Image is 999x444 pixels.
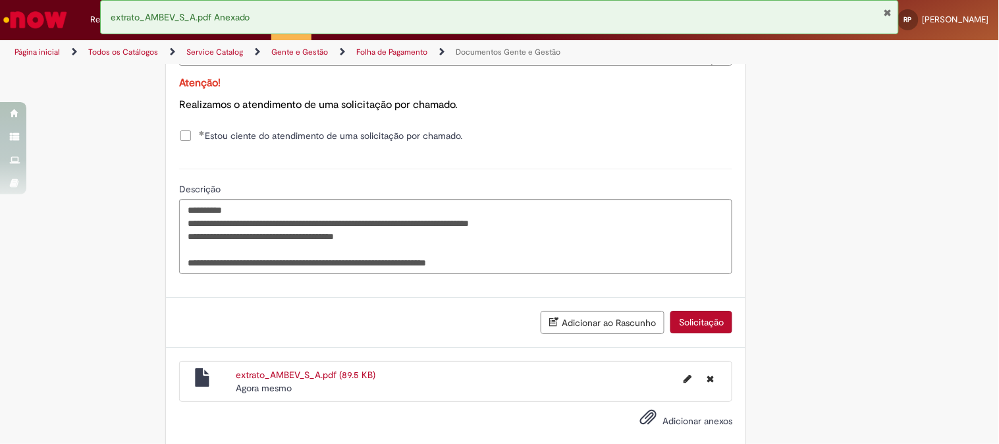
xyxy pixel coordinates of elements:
span: Adicionar anexos [662,415,732,427]
button: Solicitação [670,311,732,333]
a: Gente e Gestão [271,47,328,57]
button: Excluir extrato_AMBEV_S_A.pdf [699,368,722,389]
span: Agora mesmo [236,382,292,394]
span: extrato_AMBEV_S_A.pdf Anexado [111,11,250,23]
span: Atenção! [179,76,221,90]
a: extrato_AMBEV_S_A.pdf (89.5 KB) [236,369,375,381]
button: Fechar Notificação [883,7,892,18]
button: Adicionar anexos [636,405,660,435]
span: RP [904,15,912,24]
span: Requisições [90,13,136,26]
span: Obrigatório Preenchido [199,130,205,136]
time: 01/10/2025 14:44:39 [236,382,292,394]
span: Descrição [179,183,223,195]
a: Folha de Pagamento [356,47,427,57]
a: Documentos Gente e Gestão [456,47,560,57]
button: Editar nome de arquivo extrato_AMBEV_S_A.pdf [676,368,699,389]
a: Service Catalog [186,47,243,57]
img: ServiceNow [1,7,69,33]
textarea: Descrição [179,199,732,274]
a: Página inicial [14,47,60,57]
a: Todos os Catálogos [88,47,158,57]
button: Adicionar ao Rascunho [541,311,664,334]
span: Estou ciente do atendimento de uma solicitação por chamado. [199,129,462,142]
span: Realizamos o atendimento de uma solicitação por chamado. [179,98,458,111]
ul: Trilhas de página [10,40,656,65]
span: [PERSON_NAME] [923,14,989,25]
